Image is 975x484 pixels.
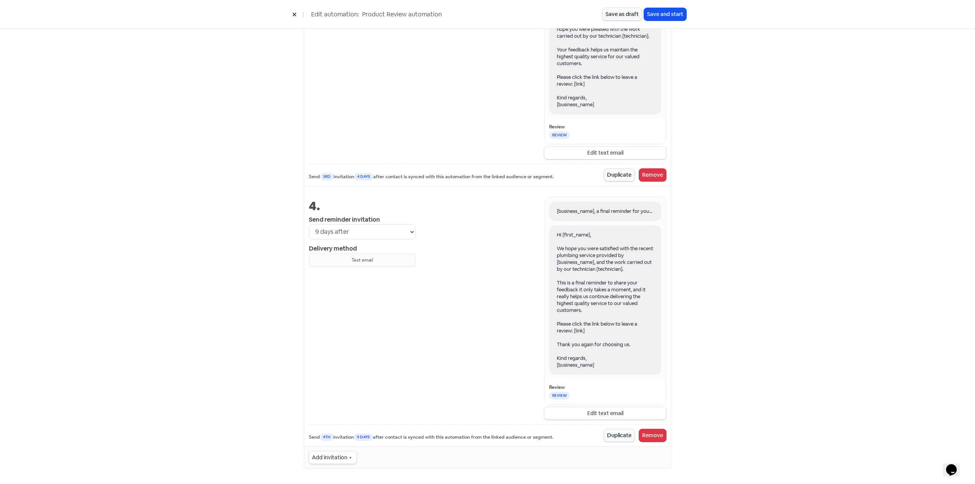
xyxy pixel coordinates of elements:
span: 4 days [354,173,373,181]
div: Review [549,123,661,130]
div: REVIEW [549,392,570,399]
small: Send invitation after contact is synced with this automation from the linked audience or segment. [309,173,554,181]
div: 4. [309,197,416,215]
small: Send invitation after contact is synced with this automation from the linked audience or segment. [309,434,553,441]
button: Save and start [644,8,686,21]
span: 9 days [354,433,373,441]
button: Duplicate [604,429,635,442]
span: Edit automation: [311,10,359,19]
button: Save as draft [603,8,642,21]
button: Remove [639,169,666,181]
b: Delivery method [309,244,357,252]
b: Send reminder invitation [309,216,380,224]
div: Hi [first_name], We hope you were satisfied with the recent plumbing service provided by [busines... [549,225,661,375]
button: Edit text email [544,407,666,420]
button: Remove [639,429,666,442]
iframe: chat widget [943,454,967,476]
div: Review [549,384,661,391]
button: Add invitation [309,451,356,464]
div: [business_name], a final reminder for your feedback. [557,208,654,215]
button: Duplicate [604,169,635,181]
span: 3rd [320,173,334,181]
button: Edit text email [544,147,666,159]
div: REVIEW [549,131,570,139]
div: Text email [312,257,412,264]
span: 4th [320,433,333,441]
